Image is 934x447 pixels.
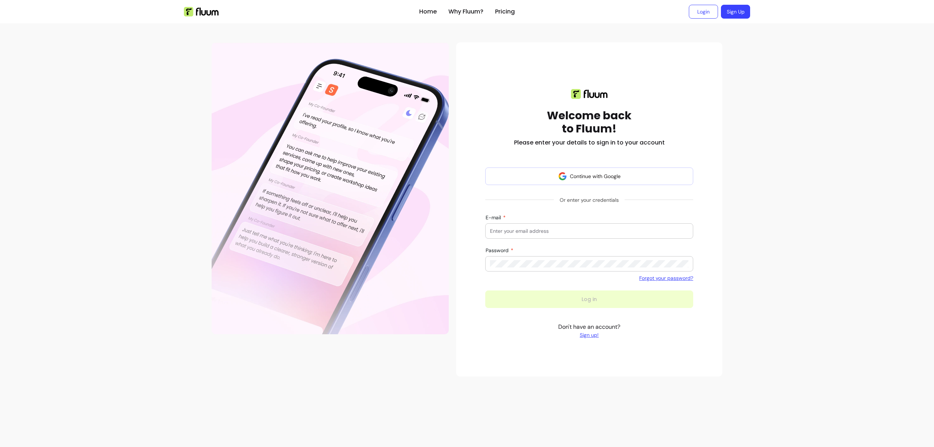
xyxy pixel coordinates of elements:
[721,5,750,19] a: Sign Up
[571,89,607,99] img: Fluum logo
[558,323,620,339] p: Don't have an account?
[486,214,502,221] span: E-mail
[689,5,718,19] a: Login
[639,274,693,282] a: Forgot your password?
[184,7,219,16] img: Fluum Logo
[547,109,632,135] h1: Welcome back to Fluum!
[212,42,449,334] div: Illustration of Fluum AI Co-Founder on a smartphone, showing AI chat guidance that helps freelanc...
[558,172,567,181] img: avatar
[495,7,515,16] a: Pricing
[485,167,693,185] button: Continue with Google
[490,260,688,267] input: Password
[554,193,625,207] span: Or enter your credentials
[419,7,437,16] a: Home
[448,7,483,16] a: Why Fluum?
[486,247,510,254] span: Password
[490,227,688,235] input: E-mail
[514,138,665,147] h2: Please enter your details to sign in to your account
[558,331,620,339] a: Sign up!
